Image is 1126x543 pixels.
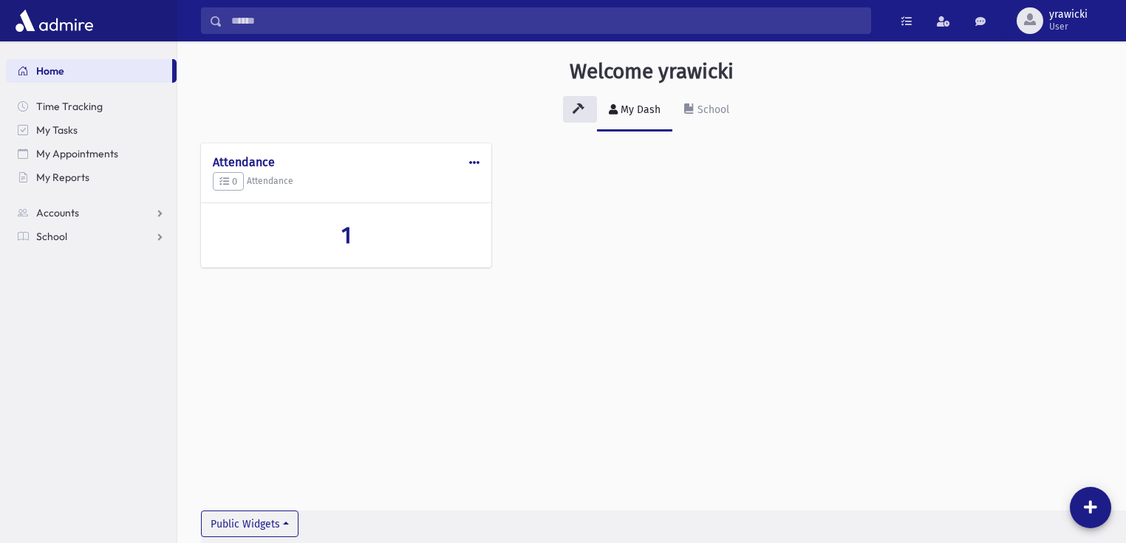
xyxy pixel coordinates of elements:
[36,64,64,78] span: Home
[201,510,298,537] button: Public Widgets
[6,201,177,225] a: Accounts
[341,221,352,249] span: 1
[213,172,480,191] h5: Attendance
[36,230,67,243] span: School
[695,103,729,116] div: School
[618,103,661,116] div: My Dash
[6,95,177,118] a: Time Tracking
[213,221,480,249] a: 1
[36,171,89,184] span: My Reports
[6,142,177,165] a: My Appointments
[222,7,870,34] input: Search
[6,225,177,248] a: School
[213,155,480,169] h4: Attendance
[219,176,237,187] span: 0
[6,59,172,83] a: Home
[6,165,177,189] a: My Reports
[1049,9,1088,21] span: yrawicki
[1049,21,1088,33] span: User
[36,206,79,219] span: Accounts
[672,90,741,132] a: School
[6,118,177,142] a: My Tasks
[36,147,118,160] span: My Appointments
[12,6,97,35] img: AdmirePro
[597,90,672,132] a: My Dash
[213,172,244,191] button: 0
[570,59,734,84] h3: Welcome yrawicki
[36,100,103,113] span: Time Tracking
[36,123,78,137] span: My Tasks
